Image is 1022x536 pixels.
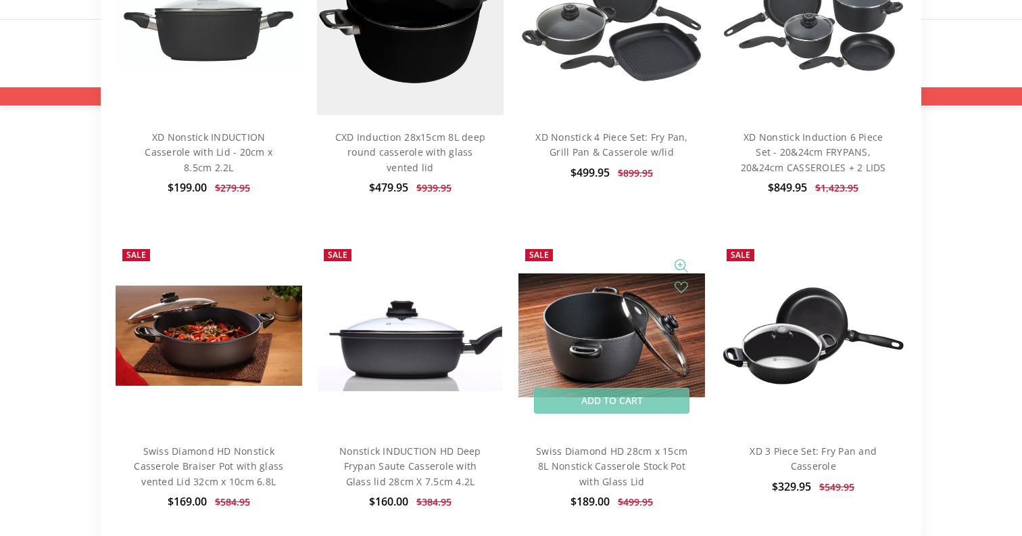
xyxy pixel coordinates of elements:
[720,283,906,388] img: XD 3 Piece Set: Fry Pan and Casserole
[339,445,481,488] a: Nonstick INDUCTION HD Deep Frypan Saute Casserole with Glass lid 28cm X 7.5cm 4.2L
[116,242,302,429] a: Swiss Diamond HD Nonstick Casserole Braiser Pot with glass vented Lid 32cm x 10cm 6.8L
[369,180,408,195] span: $479.95
[536,445,687,488] a: Swiss Diamond HD 28cm x 15cm 8L Nonstick Casserole Stock Pot with Glass Lid
[215,181,250,194] span: $279.95
[416,495,452,508] span: $384.95
[335,131,485,174] a: CXD Induction 28x15cm 8L deep round casserole with glass vented lid
[416,181,452,194] span: $939.95
[720,242,906,429] a: XD 3 Piece Set: Fry Pan and Casserole
[772,479,811,494] span: $329.95
[145,131,272,174] a: XD Nonstick INDUCTION Casserole with Lid - 20cm x 8.5cm 2.2L
[529,249,549,261] span: Sale
[618,166,653,179] span: $899.95
[328,249,347,261] span: Sale
[518,273,705,397] img: Swiss Diamond HD 28cm x 15cm 8L Nonstick Casserole Stock Pot with Glass Lid
[518,242,705,429] a: Swiss Diamond HD 28cm x 15cm 8L Nonstick Casserole Stock Pot with Glass Lid
[535,131,687,158] a: XD Nonstick 4 Piece Set: Fry Pan, Grill Pan & Casserole w/lid
[741,131,886,174] a: XD Nonstick Induction 6 Piece Set - 20&24cm FRYPANS, 20&24cm CASSEROLES + 2 LIDS
[317,280,504,391] img: Nonstick INDUCTION HD Deep Frypan Saute Casserole with Glass lid 28cm X 7.5cm 4.2L
[215,495,250,508] span: $584.95
[570,165,610,180] span: $499.95
[369,494,408,509] span: $160.00
[815,181,858,194] span: $1,423.95
[317,242,504,429] a: Nonstick INDUCTION HD Deep Frypan Saute Casserole with Glass lid 28cm X 7.5cm 4.2L
[618,495,653,508] span: $499.95
[126,249,146,261] span: Sale
[819,481,854,493] span: $549.95
[534,388,690,414] a: Add to Cart
[750,445,877,472] a: XD 3 Piece Set: Fry Pan and Casserole
[168,180,207,195] span: $199.00
[731,249,750,261] span: Sale
[570,494,610,509] span: $189.00
[116,286,302,386] img: Swiss Diamond HD Nonstick Casserole Braiser Pot with glass vented Lid 32cm x 10cm 6.8L
[168,494,207,509] span: $169.00
[134,445,283,488] a: Swiss Diamond HD Nonstick Casserole Braiser Pot with glass vented Lid 32cm x 10cm 6.8L
[768,180,807,195] span: $849.95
